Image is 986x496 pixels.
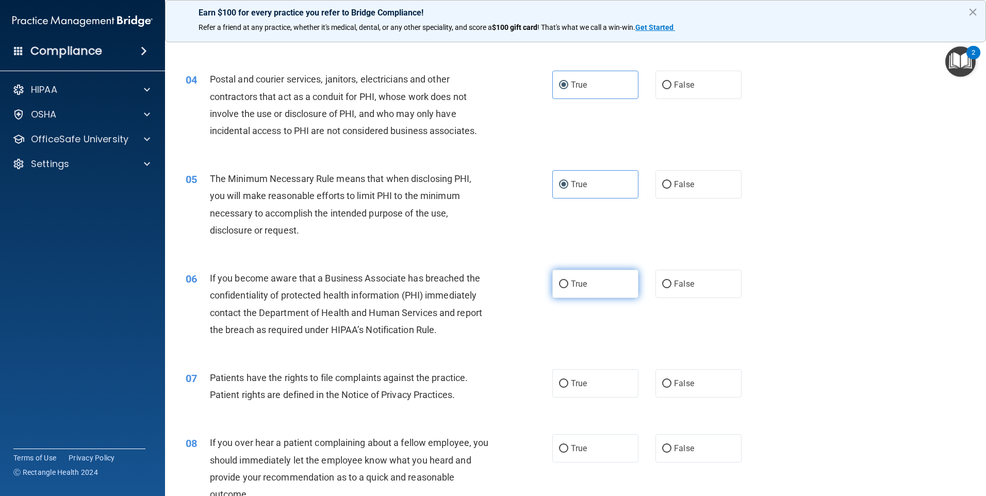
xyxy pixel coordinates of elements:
[13,453,56,463] a: Terms of Use
[968,4,978,20] button: Close
[492,23,537,31] strong: $100 gift card
[571,179,587,189] span: True
[199,8,952,18] p: Earn $100 for every practice you refer to Bridge Compliance!
[31,108,57,121] p: OSHA
[559,280,568,288] input: True
[31,158,69,170] p: Settings
[186,173,197,186] span: 05
[559,445,568,453] input: True
[674,378,694,388] span: False
[559,81,568,89] input: True
[559,380,568,388] input: True
[210,173,472,236] span: The Minimum Necessary Rule means that when disclosing PHI, you will make reasonable efforts to li...
[31,84,57,96] p: HIPAA
[635,23,675,31] a: Get Started
[186,74,197,86] span: 04
[186,372,197,385] span: 07
[662,380,671,388] input: False
[674,279,694,289] span: False
[12,11,153,31] img: PMB logo
[199,23,492,31] span: Refer a friend at any practice, whether it's medical, dental, or any other speciality, and score a
[662,81,671,89] input: False
[30,44,102,58] h4: Compliance
[674,443,694,453] span: False
[186,273,197,285] span: 06
[13,467,98,477] span: Ⓒ Rectangle Health 2024
[31,133,128,145] p: OfficeSafe University
[12,133,150,145] a: OfficeSafe University
[662,181,671,189] input: False
[537,23,635,31] span: ! That's what we call a win-win.
[571,279,587,289] span: True
[662,280,671,288] input: False
[571,80,587,90] span: True
[12,158,150,170] a: Settings
[571,378,587,388] span: True
[12,108,150,121] a: OSHA
[210,74,477,136] span: Postal and courier services, janitors, electricians and other contractors that act as a conduit f...
[571,443,587,453] span: True
[635,23,673,31] strong: Get Started
[69,453,115,463] a: Privacy Policy
[674,80,694,90] span: False
[945,46,976,77] button: Open Resource Center, 2 new notifications
[210,273,482,335] span: If you become aware that a Business Associate has breached the confidentiality of protected healt...
[674,179,694,189] span: False
[972,53,975,66] div: 2
[210,372,468,400] span: Patients have the rights to file complaints against the practice. Patient rights are defined in t...
[12,84,150,96] a: HIPAA
[186,437,197,450] span: 08
[662,445,671,453] input: False
[559,181,568,189] input: True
